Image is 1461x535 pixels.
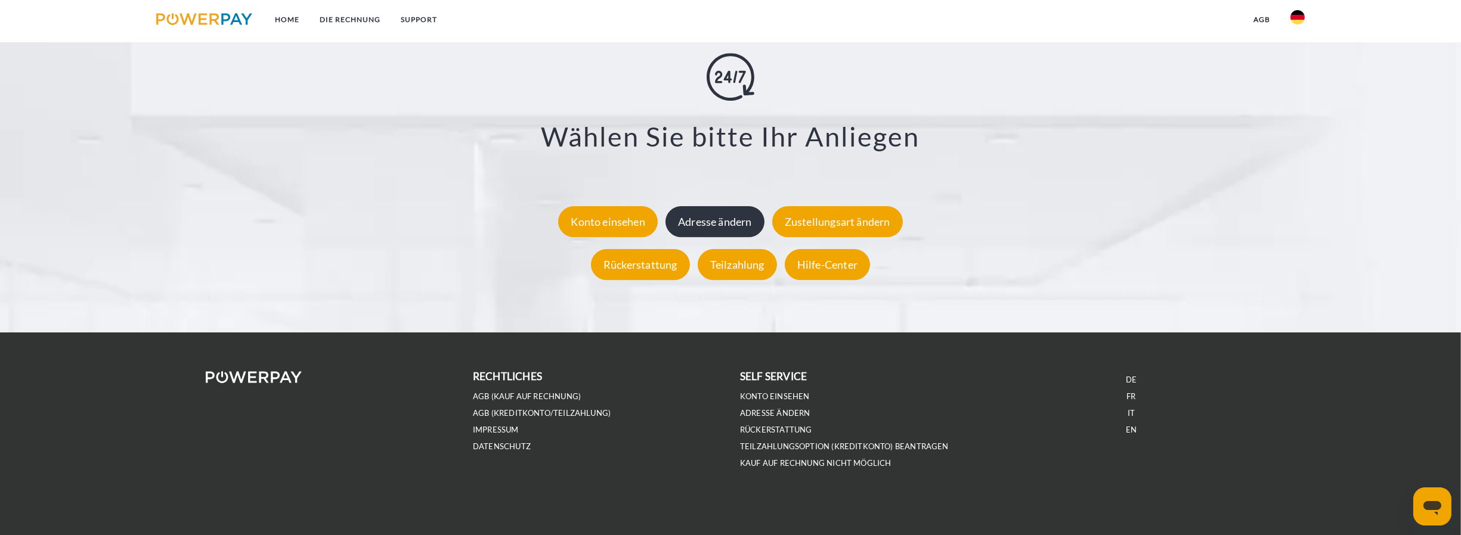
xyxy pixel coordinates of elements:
[695,258,780,271] a: Teilzahlung
[473,441,531,452] a: DATENSCHUTZ
[740,458,892,468] a: Kauf auf Rechnung nicht möglich
[740,441,949,452] a: Teilzahlungsoption (KREDITKONTO) beantragen
[558,206,658,237] div: Konto einsehen
[88,120,1373,153] h3: Wählen Sie bitte Ihr Anliegen
[588,258,693,271] a: Rückerstattung
[206,371,302,383] img: logo-powerpay-white.svg
[591,249,690,280] div: Rückerstattung
[1413,487,1451,525] iframe: Schaltfläche zum Öffnen des Messaging-Fensters
[769,215,906,228] a: Zustellungsart ändern
[473,370,542,382] b: rechtliches
[740,408,810,418] a: Adresse ändern
[265,9,309,30] a: Home
[473,391,581,402] a: AGB (Kauf auf Rechnung)
[1126,425,1137,435] a: EN
[1128,408,1135,418] a: IT
[1126,391,1135,402] a: FR
[473,408,611,418] a: AGB (Kreditkonto/Teilzahlung)
[740,425,812,435] a: Rückerstattung
[391,9,447,30] a: SUPPORT
[772,206,903,237] div: Zustellungsart ändern
[555,215,661,228] a: Konto einsehen
[156,13,252,25] img: logo-powerpay.svg
[1290,10,1305,24] img: de
[740,370,807,382] b: self service
[707,53,754,101] img: online-shopping.svg
[473,425,519,435] a: IMPRESSUM
[1243,9,1280,30] a: agb
[663,215,767,228] a: Adresse ändern
[740,391,810,402] a: Konto einsehen
[782,258,873,271] a: Hilfe-Center
[785,249,870,280] div: Hilfe-Center
[698,249,777,280] div: Teilzahlung
[309,9,391,30] a: DIE RECHNUNG
[666,206,764,237] div: Adresse ändern
[1126,375,1137,385] a: DE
